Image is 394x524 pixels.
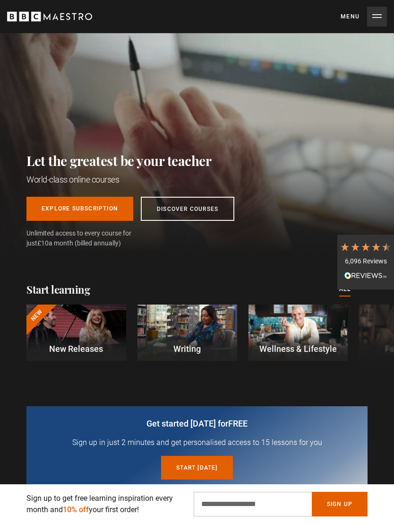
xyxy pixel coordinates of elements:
[161,456,232,480] a: Start [DATE]
[38,437,356,448] p: Sign up in just 2 minutes and get personalised access to 15 lessons for you
[26,305,126,361] a: New New Releases
[26,282,90,297] h2: Start learning
[337,235,394,289] div: 6,096 ReviewsRead All Reviews
[248,342,348,355] p: Wellness & Lifestyle
[340,242,392,252] div: 4.7 Stars
[26,151,234,170] h2: Let the greatest be your teacher
[312,492,368,516] button: Sign Up
[141,197,234,221] a: Discover Courses
[340,271,392,282] div: Read All Reviews
[7,9,92,24] svg: BBC Maestro
[37,239,49,247] span: £10
[137,342,237,355] p: Writing
[63,505,89,514] span: 10% off
[38,418,356,429] h2: Get started [DATE] for
[137,305,237,361] a: Writing
[26,174,234,185] h1: World-class online courses
[341,7,387,26] button: Toggle navigation
[26,342,126,355] p: New Releases
[26,493,182,515] p: Sign up to get free learning inspiration every month and your first order!
[26,197,133,221] a: Explore Subscription
[339,284,351,295] a: All
[248,305,348,361] a: Wellness & Lifestyle
[228,419,248,428] span: free
[26,228,154,248] span: Unlimited access to every course for just a month (billed annually)
[344,272,387,279] img: REVIEWS.io
[340,257,392,266] div: 6,096 Reviews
